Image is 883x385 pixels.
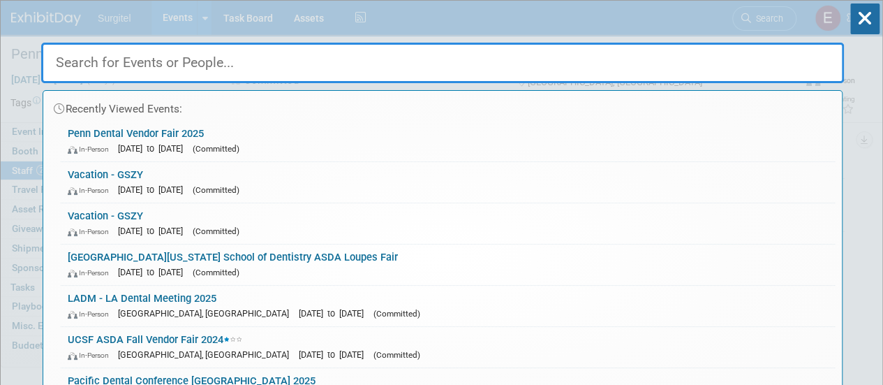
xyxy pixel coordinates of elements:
[118,226,190,236] span: [DATE] to [DATE]
[68,186,115,195] span: In-Person
[68,351,115,360] span: In-Person
[299,308,371,319] span: [DATE] to [DATE]
[118,184,190,195] span: [DATE] to [DATE]
[118,143,190,154] span: [DATE] to [DATE]
[68,310,115,319] span: In-Person
[299,349,371,360] span: [DATE] to [DATE]
[61,203,835,244] a: Vacation - GSZY In-Person [DATE] to [DATE] (Committed)
[68,227,115,236] span: In-Person
[193,226,239,236] span: (Committed)
[68,145,115,154] span: In-Person
[61,245,835,285] a: [GEOGRAPHIC_DATA][US_STATE] School of Dentistry ASDA Loupes Fair In-Person [DATE] to [DATE] (Comm...
[373,350,420,360] span: (Committed)
[61,286,835,326] a: LADM - LA Dental Meeting 2025 In-Person [GEOGRAPHIC_DATA], [GEOGRAPHIC_DATA] [DATE] to [DATE] (Co...
[193,144,239,154] span: (Committed)
[61,162,835,203] a: Vacation - GSZY In-Person [DATE] to [DATE] (Committed)
[41,43,844,83] input: Search for Events or People...
[118,349,296,360] span: [GEOGRAPHIC_DATA], [GEOGRAPHIC_DATA]
[118,308,296,319] span: [GEOGRAPHIC_DATA], [GEOGRAPHIC_DATA]
[61,327,835,368] a: UCSF ASDA Fall Vendor Fair 2024 In-Person [GEOGRAPHIC_DATA], [GEOGRAPHIC_DATA] [DATE] to [DATE] (...
[193,268,239,277] span: (Committed)
[373,309,420,319] span: (Committed)
[61,121,835,161] a: Penn Dental Vendor Fair 2025 In-Person [DATE] to [DATE] (Committed)
[68,268,115,277] span: In-Person
[118,267,190,277] span: [DATE] to [DATE]
[50,91,835,121] div: Recently Viewed Events:
[193,185,239,195] span: (Committed)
